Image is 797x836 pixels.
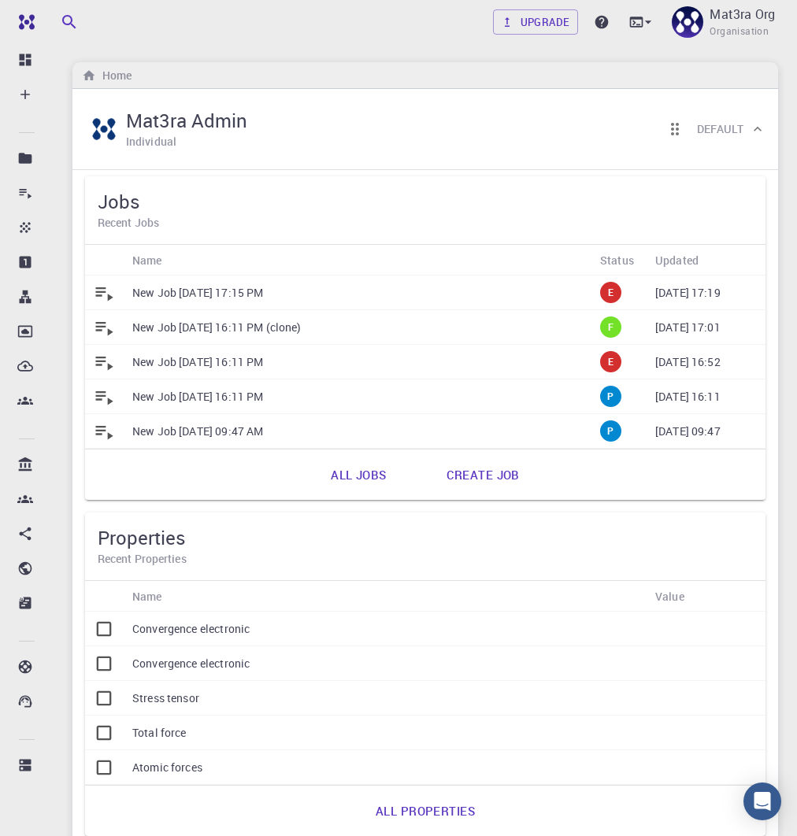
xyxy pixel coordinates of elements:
[429,456,537,494] a: Create job
[600,282,621,303] div: error
[98,189,753,214] h5: Jobs
[655,320,721,335] p: [DATE] 17:01
[132,285,263,301] p: New Job [DATE] 17:15 PM
[79,67,135,84] nav: breadcrumb
[132,656,250,671] p: Convergence electronic
[85,581,124,612] div: Icon
[85,245,124,276] div: Icon
[132,621,250,637] p: Convergence electronic
[655,245,699,276] div: Updated
[600,351,621,372] div: error
[124,581,647,612] div: Name
[600,245,634,276] div: Status
[132,424,263,439] p: New Job [DATE] 09:47 AM
[592,245,647,276] div: Status
[13,14,35,30] img: logo
[655,285,721,301] p: [DATE] 17:19
[601,424,620,438] span: P
[601,390,620,403] span: P
[647,245,765,276] div: Updated
[98,214,753,231] h6: Recent Jobs
[602,355,620,368] span: E
[132,725,187,741] p: Total force
[655,389,721,405] p: [DATE] 16:11
[132,245,162,276] div: Name
[655,581,684,612] div: Value
[697,120,743,138] h6: Default
[710,5,775,24] p: Mat3ra Org
[600,386,621,407] div: pre-submission
[98,550,753,568] h6: Recent Properties
[743,782,781,820] div: Open Intercom Messenger
[600,420,621,442] div: pre-submission
[126,133,176,150] h6: Individual
[313,456,403,494] a: All jobs
[600,316,621,338] div: finished
[88,113,120,145] img: Mat3ra Admin
[602,286,620,299] span: E
[96,67,132,84] h6: Home
[493,9,579,35] a: Upgrade
[710,24,769,39] span: Organisation
[602,320,620,334] span: F
[358,792,492,830] a: All properties
[72,89,778,170] div: Mat3ra AdminMat3ra AdminIndividualReorder cardsDefault
[132,581,162,612] div: Name
[659,113,691,145] button: Reorder cards
[647,581,765,612] div: Value
[124,245,592,276] div: Name
[126,108,247,133] h5: Mat3ra Admin
[655,354,721,370] p: [DATE] 16:52
[132,760,202,775] p: Atomic forces
[98,525,753,550] h5: Properties
[132,320,302,335] p: New Job [DATE] 16:11 PM (clone)
[132,389,263,405] p: New Job [DATE] 16:11 PM
[672,6,703,38] img: Mat3ra Org
[655,424,721,439] p: [DATE] 09:47
[132,690,199,706] p: Stress tensor
[132,354,263,370] p: New Job [DATE] 16:11 PM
